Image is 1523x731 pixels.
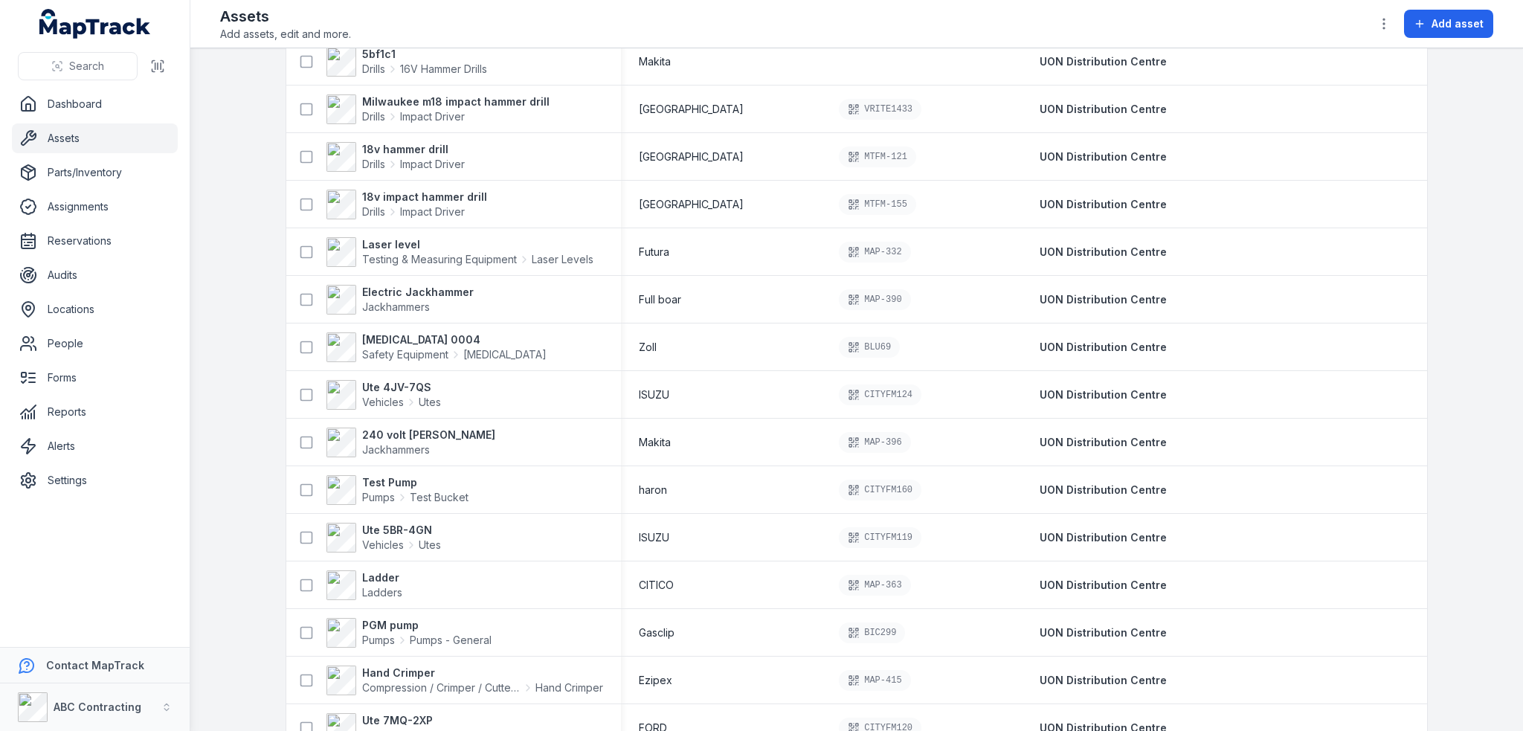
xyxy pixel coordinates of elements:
[1040,578,1167,593] a: UON Distribution Centre
[419,395,441,410] span: Utes
[362,570,402,585] strong: Ladder
[639,54,671,69] span: Makita
[362,190,487,205] strong: 18v impact hammer drill
[362,205,385,219] span: Drills
[362,538,404,553] span: Vehicles
[839,432,910,453] div: MAP-396
[362,428,495,442] strong: 240 volt [PERSON_NAME]
[1040,292,1167,307] a: UON Distribution Centre
[1040,626,1167,639] span: UON Distribution Centre
[362,586,402,599] span: Ladders
[362,237,593,252] strong: Laser level
[1040,436,1167,448] span: UON Distribution Centre
[362,475,469,490] strong: Test Pump
[362,285,474,300] strong: Electric Jackhammer
[326,666,603,695] a: Hand CrimperCompression / Crimper / Cutter / [PERSON_NAME]Hand Crimper
[362,157,385,172] span: Drills
[639,149,744,164] span: [GEOGRAPHIC_DATA]
[639,292,681,307] span: Full boar
[362,347,448,362] span: Safety Equipment
[39,9,151,39] a: MapTrack
[1040,674,1167,686] span: UON Distribution Centre
[639,673,672,688] span: Ezipex
[326,570,402,600] a: LadderLadders
[326,475,469,505] a: Test PumpPumpsTest Bucket
[1040,625,1167,640] a: UON Distribution Centre
[54,701,141,713] strong: ABC Contracting
[326,285,474,315] a: Electric JackhammerJackhammers
[639,625,674,640] span: Gasclip
[1040,197,1167,212] a: UON Distribution Centre
[12,226,178,256] a: Reservations
[362,300,430,313] span: Jackhammers
[839,242,910,263] div: MAP-332
[326,94,550,124] a: Milwaukee m18 impact hammer drillDrillsImpact Driver
[362,633,395,648] span: Pumps
[326,380,441,410] a: Ute 4JV-7QSVehiclesUtes
[12,192,178,222] a: Assignments
[220,27,351,42] span: Add assets, edit and more.
[1040,531,1167,544] span: UON Distribution Centre
[1040,102,1167,117] a: UON Distribution Centre
[1040,149,1167,164] a: UON Distribution Centre
[419,538,441,553] span: Utes
[362,94,550,109] strong: Milwaukee m18 impact hammer drill
[839,670,910,691] div: MAP-415
[1040,103,1167,115] span: UON Distribution Centre
[1040,483,1167,496] span: UON Distribution Centre
[535,680,603,695] span: Hand Crimper
[400,157,465,172] span: Impact Driver
[18,52,138,80] button: Search
[1040,435,1167,450] a: UON Distribution Centre
[839,527,921,548] div: CITYFM119
[1040,388,1167,401] span: UON Distribution Centre
[639,102,744,117] span: [GEOGRAPHIC_DATA]
[639,578,674,593] span: CITICO
[362,666,603,680] strong: Hand Crimper
[362,332,547,347] strong: [MEDICAL_DATA] 0004
[839,194,916,215] div: MTFM-155
[463,347,547,362] span: [MEDICAL_DATA]
[12,466,178,495] a: Settings
[1040,293,1167,306] span: UON Distribution Centre
[839,289,910,310] div: MAP-390
[362,713,441,728] strong: Ute 7MQ-2XP
[12,294,178,324] a: Locations
[639,387,669,402] span: ISUZU
[839,622,905,643] div: BIC299
[639,340,657,355] span: Zoll
[1040,673,1167,688] a: UON Distribution Centre
[400,62,487,77] span: 16V Hammer Drills
[362,618,492,633] strong: PGM pump
[326,237,593,267] a: Laser levelTesting & Measuring EquipmentLaser Levels
[362,109,385,124] span: Drills
[410,490,469,505] span: Test Bucket
[326,190,487,219] a: 18v impact hammer drillDrillsImpact Driver
[326,47,487,77] a: 5bf1c1Drills16V Hammer Drills
[12,89,178,119] a: Dashboard
[400,109,465,124] span: Impact Driver
[326,428,495,457] a: 240 volt [PERSON_NAME]Jackhammers
[1432,16,1484,31] span: Add asset
[362,490,395,505] span: Pumps
[400,205,465,219] span: Impact Driver
[362,47,487,62] strong: 5bf1c1
[1040,530,1167,545] a: UON Distribution Centre
[839,384,921,405] div: CITYFM124
[1040,579,1167,591] span: UON Distribution Centre
[362,62,385,77] span: Drills
[362,443,430,456] span: Jackhammers
[639,435,671,450] span: Makita
[1040,150,1167,163] span: UON Distribution Centre
[639,245,669,260] span: Futura
[1040,198,1167,210] span: UON Distribution Centre
[12,158,178,187] a: Parts/Inventory
[69,59,104,74] span: Search
[362,380,441,395] strong: Ute 4JV-7QS
[362,252,517,267] span: Testing & Measuring Equipment
[362,395,404,410] span: Vehicles
[839,575,910,596] div: MAP-363
[1404,10,1493,38] button: Add asset
[326,142,465,172] a: 18v hammer drillDrillsImpact Driver
[1040,387,1167,402] a: UON Distribution Centre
